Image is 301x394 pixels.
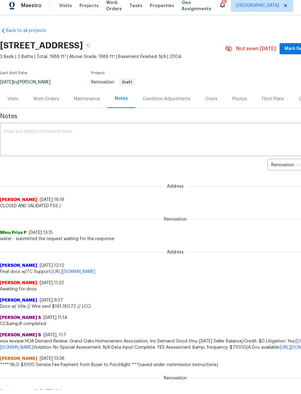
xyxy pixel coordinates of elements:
[232,96,247,102] div: Photos
[40,390,62,394] span: [DATE], 9:8
[160,217,191,223] span: Renovation
[262,96,284,102] div: Floor Plans
[115,96,128,102] div: Notes
[40,298,63,303] span: [DATE] 9:37
[43,333,66,338] span: [DATE], 11:7
[163,249,187,256] span: Address
[52,270,95,274] a: [URL][DOMAIN_NAME]
[163,184,187,190] span: Address
[83,40,94,51] button: Copy Address
[59,3,72,9] span: Visits
[236,3,279,9] span: [GEOGRAPHIC_DATA]
[74,96,100,102] div: Maintenance
[91,71,105,75] span: Project
[40,264,64,268] span: [DATE] 12:12
[29,231,53,235] span: [DATE] 13:15
[21,3,42,9] span: Maestro
[129,4,142,8] span: Tasks
[205,96,218,102] div: Costs
[7,96,18,102] div: Visits
[91,80,135,85] span: Renovation
[40,281,64,285] span: [DATE] 11:32
[236,46,276,52] span: Not seen [DATE]
[120,81,135,84] span: Draft
[43,316,67,320] span: [DATE] 11:14
[150,3,174,9] span: Properties
[40,198,64,202] span: [DATE] 16:19
[33,96,59,102] div: Work Orders
[40,357,65,361] span: [DATE] 13:38
[79,3,99,9] span: Projects
[160,375,191,382] span: Renovation
[143,96,191,102] div: Condition Adjustments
